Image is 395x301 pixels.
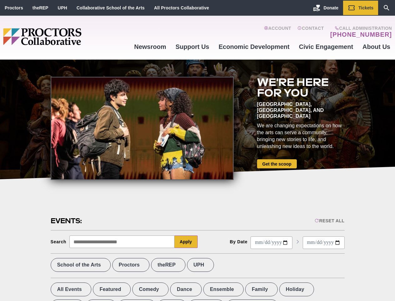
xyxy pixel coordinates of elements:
a: theREP [33,5,48,10]
label: School of the Arts [51,258,111,272]
label: UPH [187,258,214,272]
button: Apply [175,235,198,248]
a: Get the scoop [257,159,297,168]
label: Proctors [112,258,149,272]
label: Featured [93,283,131,296]
h2: We're here for you [257,77,345,98]
a: Support Us [171,38,214,55]
label: Dance [170,283,202,296]
a: Contact [297,26,324,38]
div: We are changing expectations on how the arts can serve a community, bringing new stories to life,... [257,122,345,150]
a: [PHONE_NUMBER] [330,31,392,38]
label: theREP [151,258,185,272]
a: Proctors [5,5,23,10]
label: Holiday [279,283,314,296]
span: Donate [324,5,338,10]
div: Reset All [315,218,344,223]
a: UPH [58,5,67,10]
a: Search [378,1,395,15]
img: Proctors logo [3,28,129,45]
a: Civic Engagement [294,38,358,55]
span: Call Administration [328,26,392,31]
span: Tickets [358,5,373,10]
h2: Events: [51,216,83,226]
div: [GEOGRAPHIC_DATA], [GEOGRAPHIC_DATA], and [GEOGRAPHIC_DATA] [257,101,345,119]
label: Ensemble [203,283,244,296]
a: Donate [308,1,343,15]
a: Account [264,26,291,38]
div: Search [51,239,67,244]
a: Newsroom [129,38,171,55]
a: All Proctors Collaborative [154,5,209,10]
label: Family [245,283,278,296]
a: About Us [358,38,395,55]
a: Tickets [343,1,378,15]
div: By Date [230,239,248,244]
label: All Events [51,283,92,296]
a: Collaborative School of the Arts [77,5,145,10]
label: Comedy [132,283,169,296]
a: Economic Development [214,38,294,55]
